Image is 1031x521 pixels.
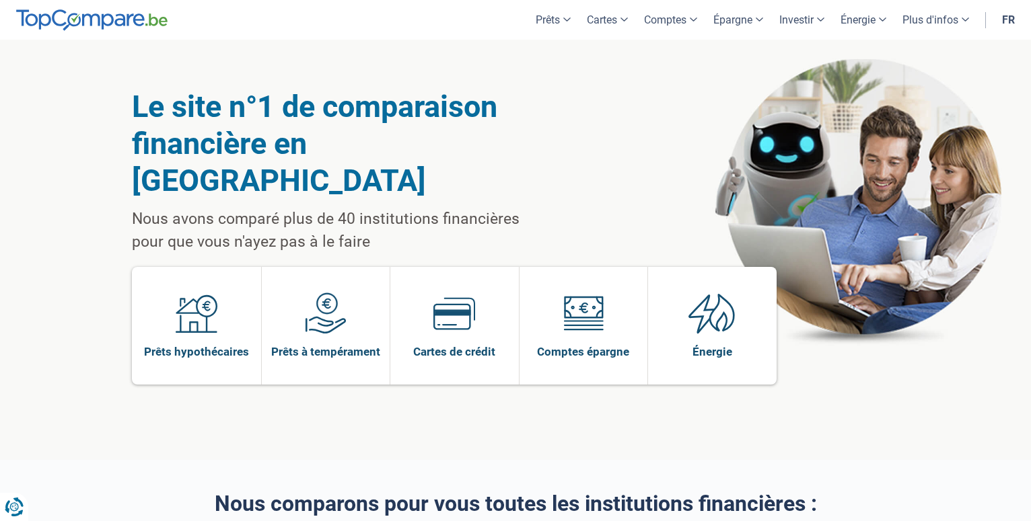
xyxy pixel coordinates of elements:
[132,267,261,385] a: Prêts hypothécaires Prêts hypothécaires
[176,292,217,334] img: Prêts hypothécaires
[132,492,899,516] h2: Nous comparons pour vous toutes les institutions financières :
[390,267,519,385] a: Cartes de crédit Cartes de crédit
[413,344,495,359] span: Cartes de crédit
[520,267,648,385] a: Comptes épargne Comptes épargne
[688,292,736,334] img: Énergie
[144,344,249,359] span: Prêts hypothécaires
[16,9,168,31] img: TopCompare
[132,208,554,253] p: Nous avons comparé plus de 40 institutions financières pour que vous n'ayez pas à le faire
[692,344,732,359] span: Énergie
[433,292,475,334] img: Cartes de crédit
[271,344,380,359] span: Prêts à tempérament
[648,267,777,385] a: Énergie Énergie
[537,344,629,359] span: Comptes épargne
[305,292,347,334] img: Prêts à tempérament
[262,267,390,385] a: Prêts à tempérament Prêts à tempérament
[132,88,554,199] h1: Le site n°1 de comparaison financière en [GEOGRAPHIC_DATA]
[563,292,604,334] img: Comptes épargne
